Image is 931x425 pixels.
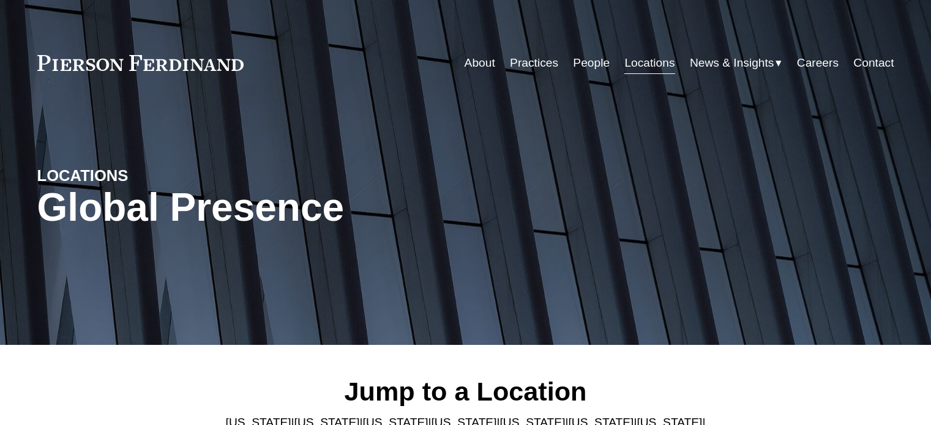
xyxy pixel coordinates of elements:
a: Locations [624,51,675,75]
h4: LOCATIONS [37,166,252,185]
h2: Jump to a Location [215,375,716,407]
a: Practices [510,51,558,75]
a: folder dropdown [690,51,782,75]
h1: Global Presence [37,185,608,230]
a: Contact [853,51,894,75]
a: About [465,51,495,75]
a: Careers [797,51,839,75]
span: News & Insights [690,53,774,74]
a: People [573,51,610,75]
